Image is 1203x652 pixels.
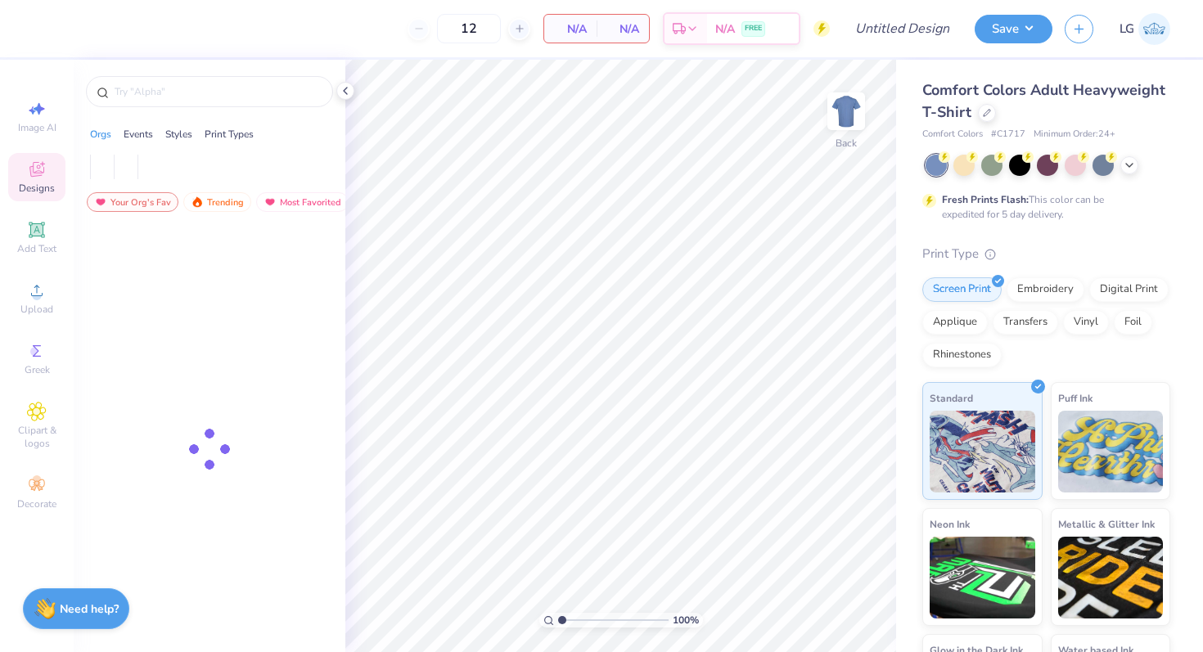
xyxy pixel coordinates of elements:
span: Comfort Colors Adult Heavyweight T-Shirt [922,80,1165,122]
span: N/A [554,20,587,38]
div: Vinyl [1063,310,1109,335]
div: Your Org's Fav [87,192,178,212]
input: Try "Alpha" [113,83,322,100]
img: Neon Ink [930,537,1035,618]
img: most_fav.gif [264,196,277,208]
span: # C1717 [991,128,1025,142]
div: Rhinestones [922,343,1002,367]
a: LG [1120,13,1170,45]
div: This color can be expedited for 5 day delivery. [942,192,1143,222]
span: Clipart & logos [8,424,65,450]
div: Applique [922,310,988,335]
span: FREE [745,23,762,34]
span: Metallic & Glitter Ink [1058,515,1155,533]
input: Untitled Design [842,12,962,45]
div: Back [836,136,857,151]
span: Image AI [18,121,56,134]
img: Standard [930,411,1035,492]
div: Foil [1114,310,1152,335]
div: Trending [183,192,251,212]
strong: Fresh Prints Flash: [942,193,1029,206]
span: Designs [19,182,55,195]
span: 100 % [673,613,699,627]
img: most_fav.gif [94,196,107,208]
div: Orgs [90,127,111,142]
div: Transfers [993,310,1058,335]
button: Save [975,15,1052,43]
span: Neon Ink [930,515,970,533]
span: Minimum Order: 24 + [1034,128,1115,142]
span: Upload [20,303,53,316]
span: Standard [930,389,973,407]
input: – – [437,14,501,43]
div: Embroidery [1007,277,1084,302]
img: Back [830,95,863,128]
span: LG [1120,20,1134,38]
img: Puff Ink [1058,411,1164,492]
img: trending.gif [191,196,204,208]
span: N/A [715,20,735,38]
div: Events [124,127,153,142]
span: Comfort Colors [922,128,983,142]
div: Styles [165,127,192,142]
div: Digital Print [1089,277,1169,302]
span: Decorate [17,497,56,510]
strong: Need help? [60,601,119,617]
span: N/A [606,20,639,38]
span: Add Text [17,242,56,255]
div: Screen Print [922,277,1002,302]
img: Lexi Glaser [1138,13,1170,45]
div: Most Favorited [256,192,349,212]
span: Greek [25,363,50,376]
span: Puff Ink [1058,389,1093,407]
img: Metallic & Glitter Ink [1058,537,1164,618]
div: Print Type [922,245,1170,263]
div: Print Types [205,127,254,142]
